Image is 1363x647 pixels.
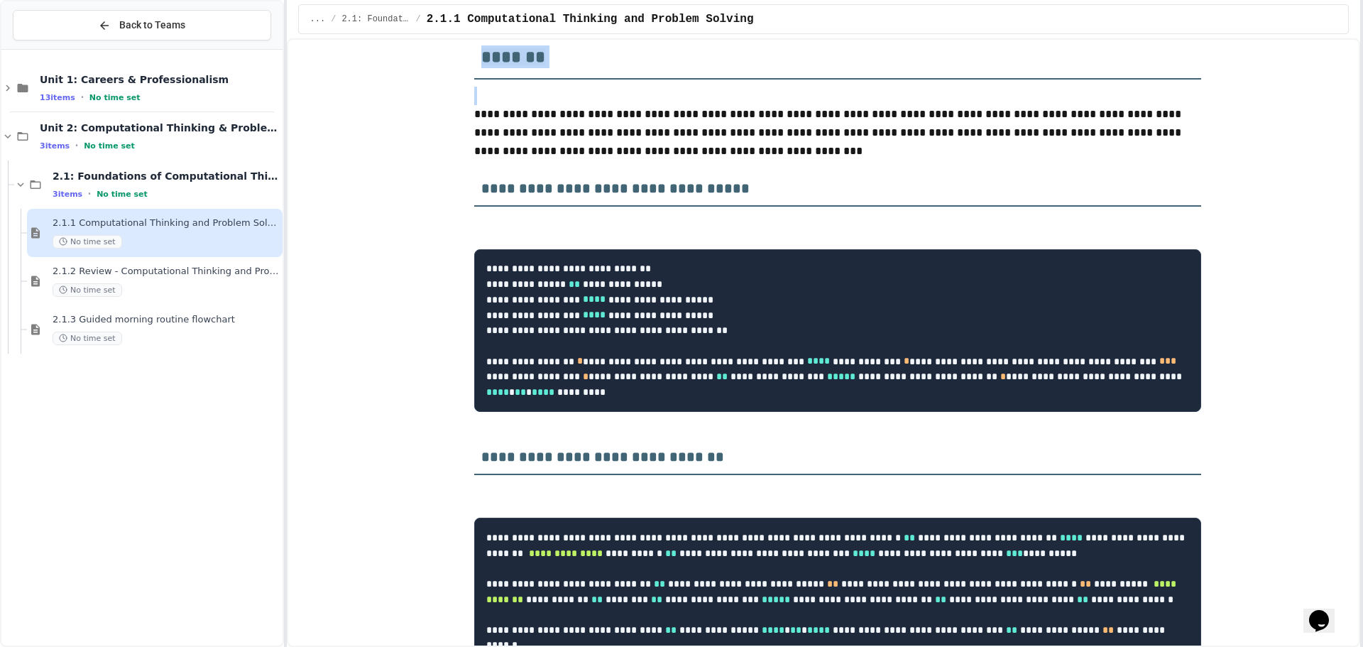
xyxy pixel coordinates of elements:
iframe: chat widget [1303,590,1349,633]
span: No time set [53,235,122,249]
span: No time set [84,141,135,151]
span: 2.1: Foundations of Computational Thinking [53,170,280,183]
span: 13 items [40,93,75,102]
span: Back to Teams [119,18,185,33]
span: 2.1.1 Computational Thinking and Problem Solving [427,11,754,28]
span: Unit 2: Computational Thinking & Problem-Solving [40,121,280,134]
span: ... [310,13,326,25]
span: 3 items [40,141,70,151]
span: 3 items [53,190,82,199]
span: No time set [53,283,122,297]
span: No time set [89,93,141,102]
span: / [331,13,336,25]
span: • [81,92,84,103]
span: 2.1.3 Guided morning routine flowchart [53,314,280,326]
span: No time set [53,332,122,345]
span: No time set [97,190,148,199]
span: / [415,13,420,25]
span: 2.1: Foundations of Computational Thinking [341,13,410,25]
span: 2.1.1 Computational Thinking and Problem Solving [53,217,280,229]
span: • [88,188,91,200]
span: 2.1.2 Review - Computational Thinking and Problem Solving [53,266,280,278]
button: Back to Teams [13,10,271,40]
span: • [75,140,78,151]
span: Unit 1: Careers & Professionalism [40,73,280,86]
